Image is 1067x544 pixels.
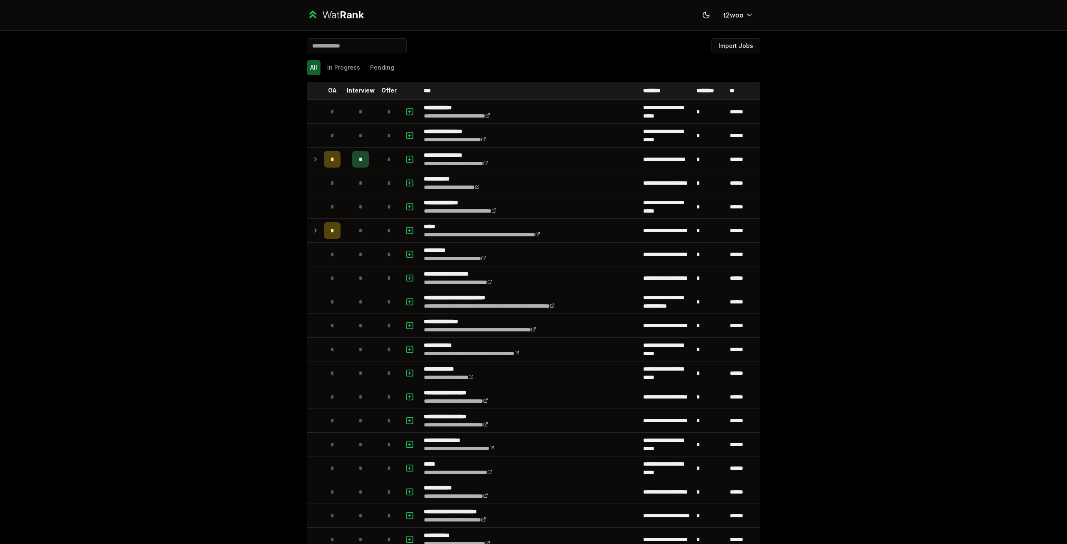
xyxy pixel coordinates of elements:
[717,8,760,23] button: t2woo
[711,38,760,53] button: Import Jobs
[307,60,321,75] button: All
[724,10,744,20] span: t2woo
[324,60,363,75] button: In Progress
[307,8,364,22] a: WatRank
[347,86,375,95] p: Interview
[340,9,364,21] span: Rank
[381,86,397,95] p: Offer
[367,60,398,75] button: Pending
[328,86,337,95] p: OA
[322,8,364,22] div: Wat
